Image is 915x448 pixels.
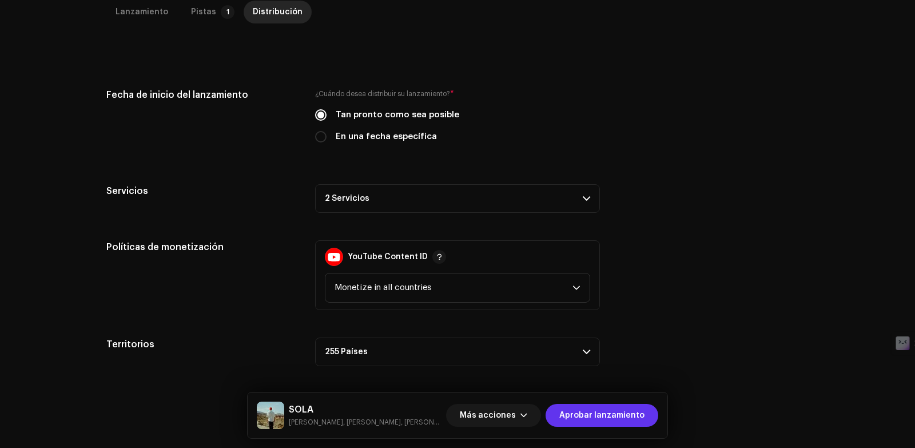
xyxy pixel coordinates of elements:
h5: Territorios [106,338,297,351]
div: dropdown trigger [572,273,580,302]
h5: SOLA [289,403,441,417]
span: Monetize in all countries [335,273,572,302]
span: Más acciones [460,404,516,427]
p-accordion-header: 255 Países [315,338,600,366]
button: Aprobar lanzamiento [546,404,658,427]
label: Tan pronto como sea posible [336,109,459,121]
img: 6f77a6ea-8497-4e8b-8c01-bf87bf93bdda [257,402,284,429]
small: SOLA [289,417,441,428]
h5: Fecha de inicio del lanzamiento [106,88,297,102]
span: Aprobar lanzamiento [559,404,645,427]
p-accordion-header: 2 Servicios [315,184,600,213]
h5: Servicios [106,184,297,198]
h5: Políticas de monetización [106,240,297,254]
button: Más acciones [446,404,541,427]
small: ¿Cuándo desea distribuir su lanzamiento? [315,88,450,100]
label: En una fecha específica [336,130,437,143]
strong: YouTube Content ID [348,252,428,261]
